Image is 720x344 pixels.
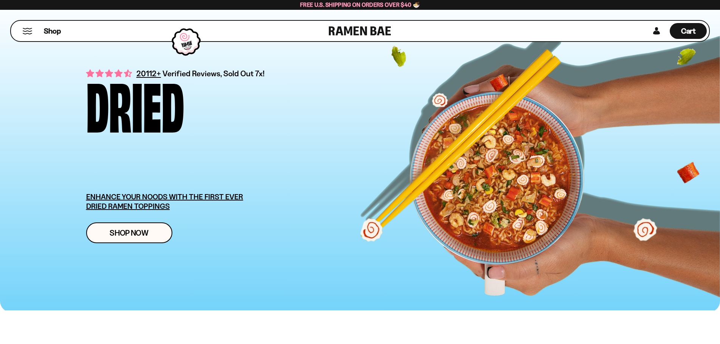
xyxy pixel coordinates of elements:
button: Mobile Menu Trigger [22,28,33,34]
span: Free U.S. Shipping on Orders over $40 🍜 [300,1,420,8]
div: Dried [86,77,184,129]
span: Shop Now [110,229,149,237]
a: Cart [670,21,707,41]
span: Cart [681,26,696,35]
span: Shop [44,26,61,36]
a: Shop Now [86,222,172,243]
a: Shop [44,23,61,39]
span: Verified Reviews, Sold Out 7x! [163,69,265,78]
